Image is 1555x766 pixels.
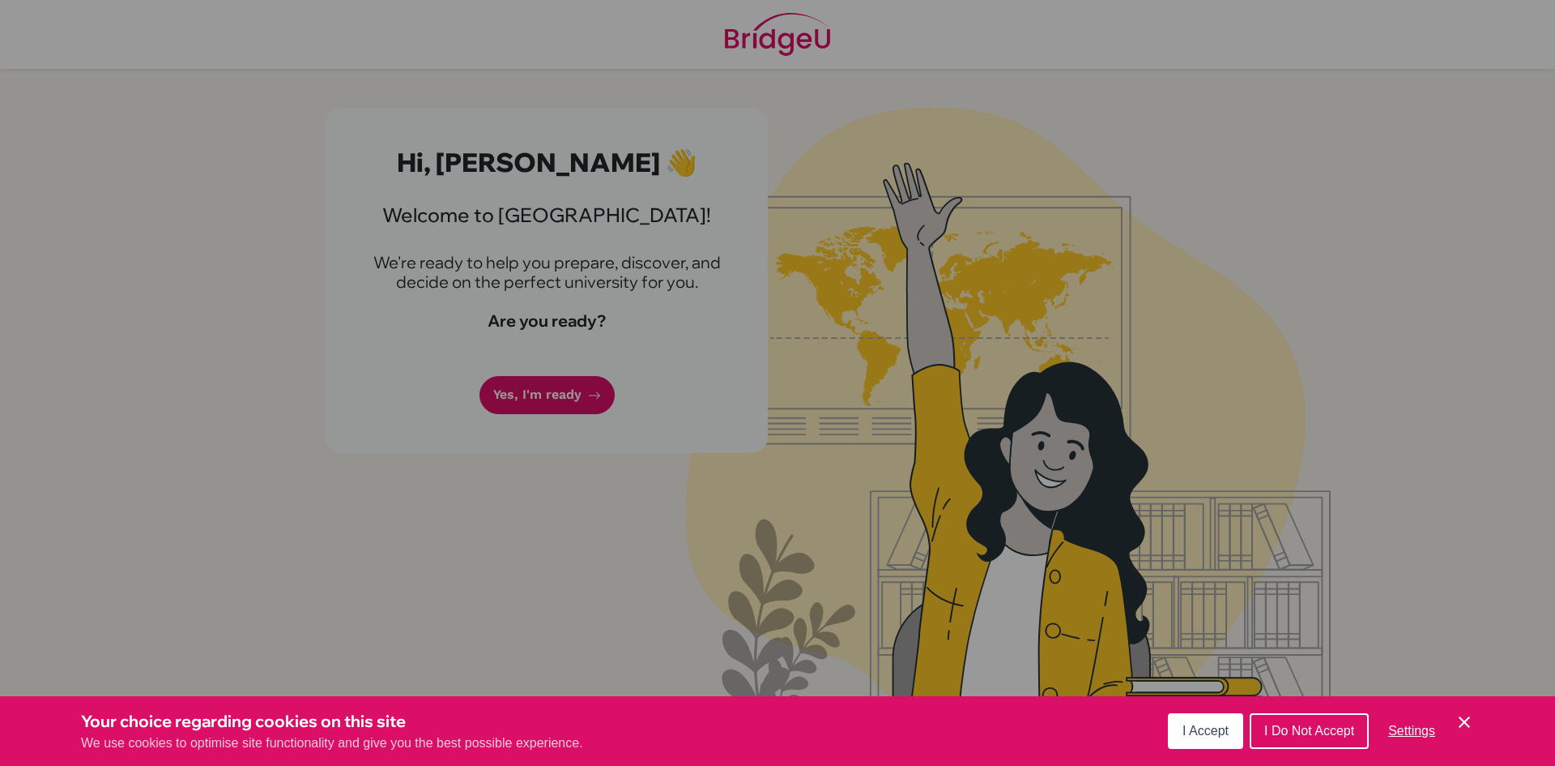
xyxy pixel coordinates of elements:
span: Settings [1388,724,1435,738]
h3: Your choice regarding cookies on this site [81,709,583,734]
span: I Do Not Accept [1264,724,1354,738]
button: I Do Not Accept [1250,713,1369,749]
button: I Accept [1168,713,1243,749]
button: Save and close [1455,713,1474,732]
span: I Accept [1182,724,1229,738]
button: Settings [1375,715,1448,747]
p: We use cookies to optimise site functionality and give you the best possible experience. [81,734,583,753]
